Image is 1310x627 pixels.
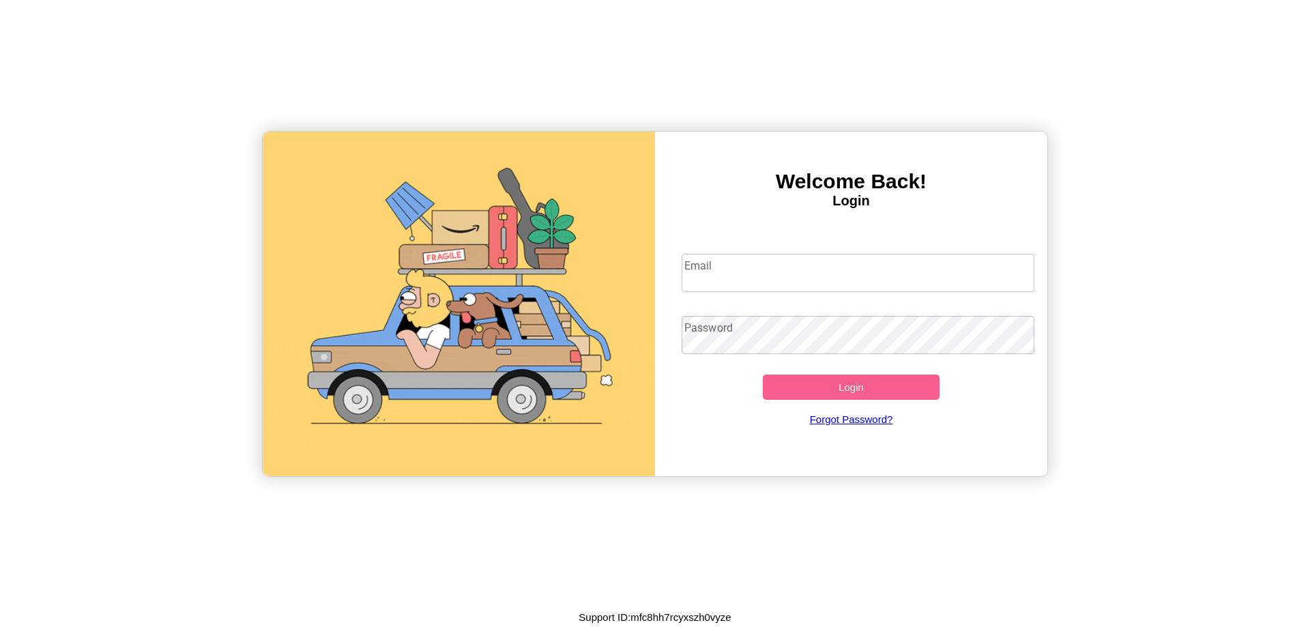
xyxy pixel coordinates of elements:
a: Forgot Password? [675,400,1028,439]
button: Login [763,375,940,400]
h3: Welcome Back! [655,170,1047,193]
h4: Login [655,193,1047,209]
img: gif [263,132,655,476]
p: Support ID: mfc8hh7rcyxszh0vyze [579,608,731,626]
